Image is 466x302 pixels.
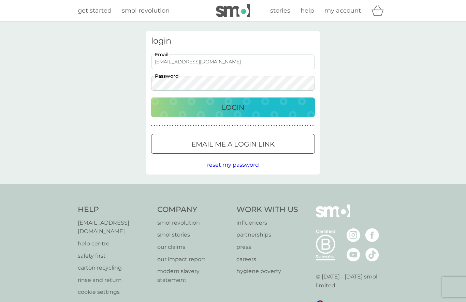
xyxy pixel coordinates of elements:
a: rinse and return [78,276,150,285]
span: stories [270,7,290,14]
p: ● [284,124,285,127]
p: Email me a login link [191,139,275,150]
img: visit the smol Facebook page [365,228,379,242]
p: ● [159,124,160,127]
a: my account [324,6,361,16]
h4: Work With Us [236,205,298,215]
h3: login [151,36,315,46]
p: ● [268,124,270,127]
a: press [236,243,298,252]
h4: Company [157,205,230,215]
p: ● [201,124,202,127]
p: ● [203,124,205,127]
p: ● [183,124,184,127]
p: smol revolution [157,218,230,227]
a: smol revolution [122,6,170,16]
p: ● [151,124,152,127]
p: ● [266,124,267,127]
p: ● [221,124,223,127]
a: our impact report [157,255,230,264]
p: ● [294,124,295,127]
button: Login [151,97,315,117]
img: smol [216,4,250,17]
a: stories [270,6,290,16]
p: ● [234,124,236,127]
p: ● [245,124,246,127]
p: Login [222,102,244,113]
p: ● [237,124,238,127]
p: ● [172,124,173,127]
p: ● [211,124,212,127]
p: ● [227,124,228,127]
p: ● [279,124,280,127]
a: modern slavery statement [157,267,230,284]
p: ● [180,124,181,127]
p: ● [281,124,282,127]
span: smol revolution [122,7,170,14]
p: ● [214,124,215,127]
p: ● [310,124,311,127]
a: partnerships [236,230,298,239]
a: hygiene poverty [236,267,298,276]
img: visit the smol Youtube page [347,248,360,261]
p: ● [273,124,275,127]
p: ● [169,124,171,127]
img: visit the smol Tiktok page [365,248,379,261]
p: ● [255,124,257,127]
p: ● [287,124,288,127]
img: smol [316,205,350,228]
p: ● [198,124,199,127]
p: ● [224,124,225,127]
p: [EMAIL_ADDRESS][DOMAIN_NAME] [78,218,150,236]
p: ● [312,124,314,127]
p: ● [239,124,241,127]
a: careers [236,255,298,264]
a: safety first [78,252,150,260]
p: ● [219,124,220,127]
a: help centre [78,239,150,248]
a: influencers [236,218,298,227]
p: ● [289,124,290,127]
p: ● [175,124,176,127]
span: reset my password [207,162,259,168]
p: ● [208,124,210,127]
img: visit the smol Instagram page [347,228,360,242]
p: ● [247,124,249,127]
p: ● [302,124,303,127]
p: ● [258,124,259,127]
p: ● [297,124,298,127]
button: Email me a login link [151,134,315,154]
p: ● [305,124,306,127]
a: cookie settings [78,288,150,297]
a: get started [78,6,112,16]
p: ● [263,124,264,127]
p: ● [188,124,189,127]
a: smol stories [157,230,230,239]
span: get started [78,7,112,14]
p: ● [260,124,262,127]
p: ● [185,124,186,127]
p: ● [276,124,277,127]
p: ● [242,124,244,127]
p: ● [250,124,251,127]
span: help [301,7,314,14]
p: ● [164,124,165,127]
a: carton recycling [78,263,150,272]
span: my account [324,7,361,14]
p: ● [162,124,163,127]
a: our claims [157,243,230,252]
p: ● [195,124,197,127]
